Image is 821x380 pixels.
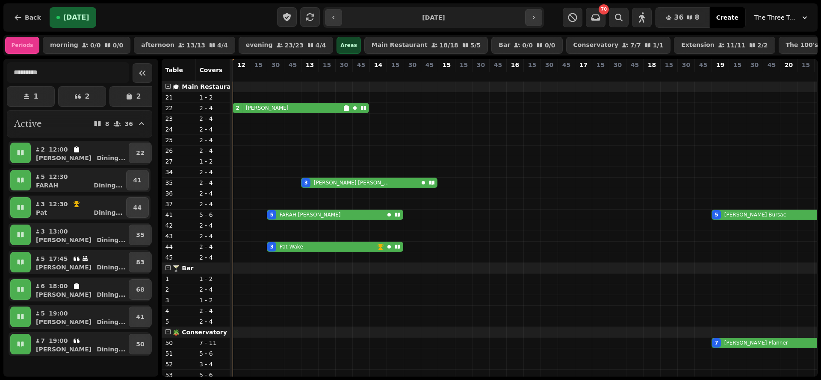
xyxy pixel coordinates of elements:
[141,42,174,49] p: afternoon
[36,236,92,244] p: [PERSON_NAME]
[165,104,192,112] p: 22
[699,61,707,69] p: 45
[40,254,45,263] p: 5
[133,63,152,83] button: Collapse sidebar
[165,146,192,155] p: 26
[306,61,314,69] p: 13
[562,61,570,69] p: 45
[700,71,706,79] p: 0
[337,37,361,54] div: Areas
[597,71,604,79] p: 0
[665,61,673,69] p: 15
[32,252,127,272] button: 517:45[PERSON_NAME]Dining...
[40,200,45,208] p: 3
[129,279,151,300] button: 68
[32,170,124,190] button: 512:30FARAHDining...
[165,275,192,283] p: 1
[126,197,149,218] button: 44
[49,172,68,181] p: 12:30
[50,42,78,49] p: morning
[199,349,227,358] p: 5 - 6
[165,114,192,123] p: 23
[665,71,672,79] p: 0
[614,71,621,79] p: 0
[165,210,192,219] p: 41
[90,42,101,48] p: 0 / 0
[165,285,192,294] p: 2
[630,42,641,48] p: 7 / 7
[375,71,381,79] p: 0
[97,236,125,244] p: Dining ...
[709,7,745,28] button: Create
[272,61,280,69] p: 30
[733,61,741,69] p: 15
[443,61,451,69] p: 15
[715,339,718,346] div: 7
[32,225,127,245] button: 313:00[PERSON_NAME]Dining...
[5,37,39,54] div: Periods
[36,154,92,162] p: [PERSON_NAME]
[392,71,399,79] p: 0
[165,93,192,102] p: 21
[49,336,68,345] p: 19:00
[165,296,192,304] p: 3
[528,61,536,69] p: 15
[133,176,142,184] p: 41
[97,318,125,326] p: Dining ...
[97,290,125,299] p: Dining ...
[425,61,434,69] p: 45
[165,168,192,176] p: 34
[217,42,228,48] p: 4 / 4
[49,254,68,263] p: 17:45
[674,37,775,54] button: Extension11/112/2
[14,118,41,130] h2: Active
[440,42,458,48] p: 18 / 18
[36,290,92,299] p: [PERSON_NAME]
[239,37,334,54] button: evening23/234/4
[285,42,304,48] p: 23 / 23
[573,42,619,49] p: Conservatory
[136,313,144,321] p: 41
[129,307,151,327] button: 41
[165,371,192,379] p: 53
[134,37,235,54] button: afternoon13/134/4
[165,136,192,144] p: 25
[165,178,192,187] p: 35
[280,211,341,218] p: FARAH [PERSON_NAME]
[199,275,227,283] p: 1 - 2
[49,309,68,318] p: 19:00
[199,93,227,102] p: 1 - 2
[199,317,227,326] p: 2 - 4
[768,61,776,69] p: 45
[32,143,127,163] button: 212:00[PERSON_NAME]Dining...
[97,154,125,162] p: Dining ...
[323,61,331,69] p: 15
[36,181,58,190] p: FARAH
[580,71,587,79] p: 0
[165,157,192,166] p: 27
[372,42,428,49] p: Main Restaurant
[238,71,245,79] p: 2
[751,71,758,79] p: 0
[165,221,192,230] p: 42
[715,211,718,218] div: 5
[374,61,382,69] p: 14
[546,71,552,79] p: 0
[199,253,227,262] p: 2 - 4
[32,197,124,218] button: 312:30PatDining...
[614,61,622,69] p: 30
[136,285,144,294] p: 68
[726,42,745,48] p: 11 / 11
[237,61,245,69] p: 12
[199,157,227,166] p: 1 - 2
[136,340,144,348] p: 50
[563,71,570,79] p: 0
[97,345,125,354] p: Dining ...
[199,232,227,240] p: 2 - 4
[749,10,814,25] button: The Three Trees
[724,211,786,218] p: [PERSON_NAME] Bursac
[36,208,47,217] p: Pat
[477,61,485,69] p: 30
[340,61,348,69] p: 30
[165,189,192,198] p: 36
